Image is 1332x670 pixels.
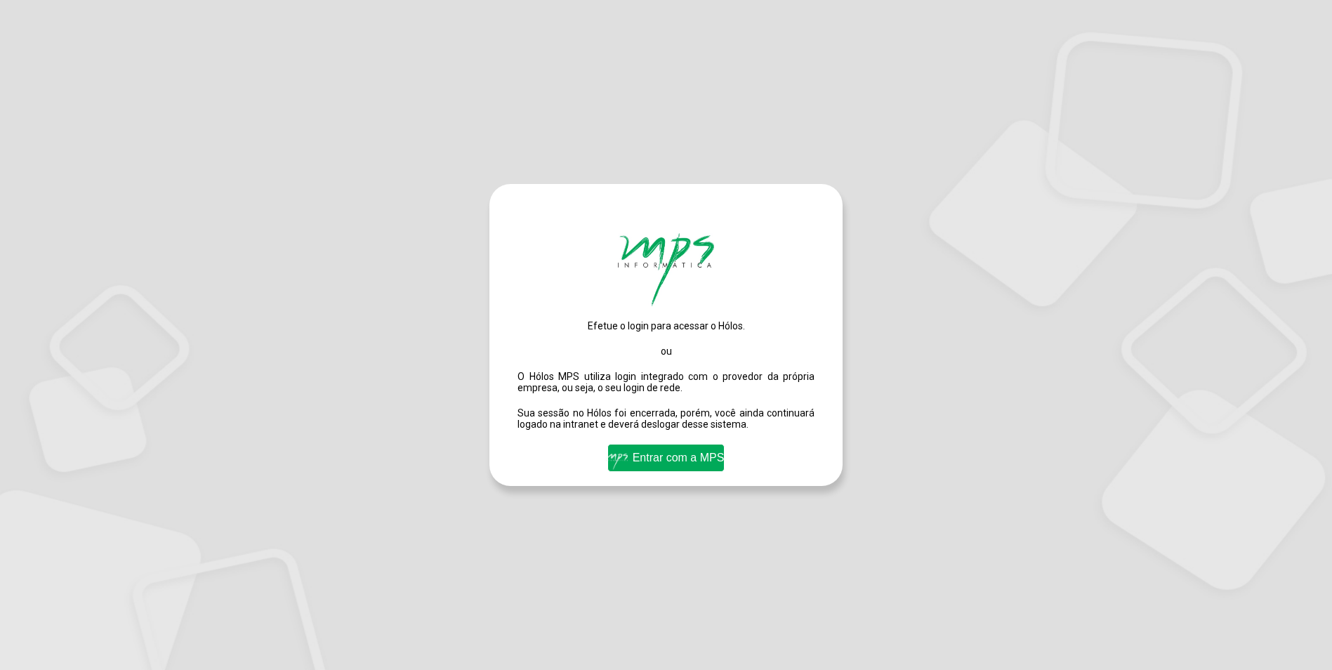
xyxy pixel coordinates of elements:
[607,444,724,472] button: Entrar com a MPS
[588,320,745,331] span: Efetue o login para acessar o Hólos.
[517,407,815,430] span: Sua sessão no Hólos foi encerrada, porém, você ainda continuará logado na intranet e deverá deslo...
[661,346,672,357] span: ou
[618,233,713,306] img: Hólos Mps Digital
[517,371,815,393] span: O Hólos MPS utiliza login integrado com o provedor da própria empresa, ou seja, o seu login de rede.
[633,452,725,464] span: Entrar com a MPS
